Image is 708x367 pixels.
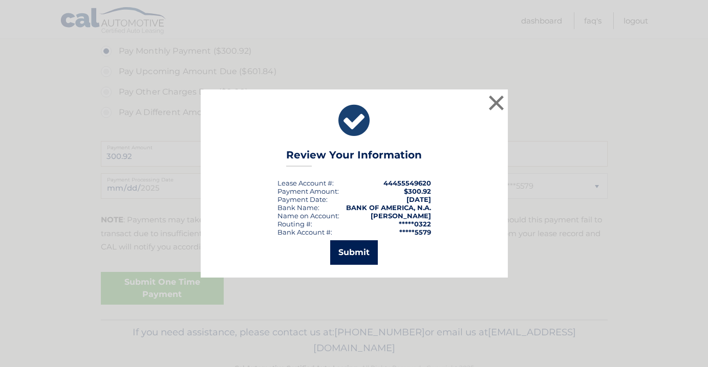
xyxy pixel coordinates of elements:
[277,203,319,212] div: Bank Name:
[277,220,312,228] div: Routing #:
[383,179,431,187] strong: 44455549620
[346,203,431,212] strong: BANK OF AMERICA, N.A.
[286,149,422,167] h3: Review Your Information
[277,179,334,187] div: Lease Account #:
[277,195,326,203] span: Payment Date
[277,212,339,220] div: Name on Account:
[277,195,328,203] div: :
[277,187,339,195] div: Payment Amount:
[486,93,507,113] button: ×
[277,228,332,236] div: Bank Account #:
[406,195,431,203] span: [DATE]
[404,187,431,195] span: $300.92
[371,212,431,220] strong: [PERSON_NAME]
[330,240,378,265] button: Submit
